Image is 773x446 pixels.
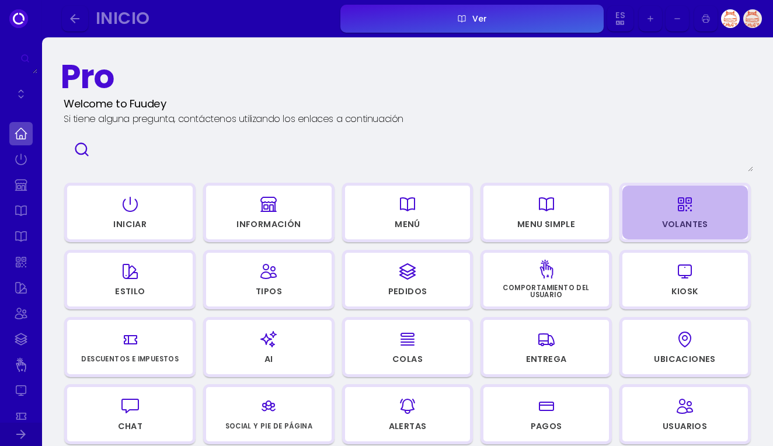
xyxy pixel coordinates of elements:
button: Iniciar [64,183,196,242]
button: Chat [64,384,196,444]
button: Alertas [342,384,473,444]
div: Ubicaciones [654,355,715,363]
div: Pro [61,58,114,96]
button: Colas [342,317,473,377]
button: Menú [342,183,473,242]
button: Menu Simple [480,183,612,242]
div: Menú [395,220,420,228]
button: Ubicaciones [619,317,751,377]
button: Volantes [619,183,751,242]
button: Ver [340,5,604,33]
div: Entrega [526,355,567,363]
div: Pedidos [388,287,427,295]
div: Usuarios [663,422,707,430]
button: Tipos [203,250,335,309]
div: Descuentos e Impuestos [81,356,179,363]
button: Kiosk [619,250,751,309]
div: Chat [118,422,143,430]
button: Estilo [64,250,196,309]
div: Estilo [115,287,145,295]
div: Pagos [531,422,562,430]
button: Comportamiento del usuario [480,250,612,309]
div: Inicio [96,12,325,25]
div: Menu Simple [517,220,575,228]
button: Pedidos [342,250,473,309]
div: Colas [392,355,423,363]
button: Información [203,183,335,242]
img: Image [721,9,740,28]
button: Social y Pie de página [203,384,335,444]
div: Iniciar [113,220,147,228]
button: Pagos [480,384,612,444]
div: Alertas [389,422,427,430]
button: AI [203,317,335,377]
div: Welcome to Fuudey [64,96,166,112]
button: Inicio [91,6,337,32]
div: Kiosk [671,287,699,295]
div: AI [264,355,273,363]
div: Si tiene alguna pregunta, contáctenos utilizando los enlaces a continuación [64,112,403,126]
div: Ver [466,15,487,23]
div: Comportamiento del usuario [489,285,604,298]
button: Usuarios [619,384,751,444]
div: Tipos [256,287,282,295]
img: Image [743,9,762,28]
div: Información [236,220,301,228]
div: Social y Pie de página [225,423,313,430]
button: Entrega [480,317,612,377]
div: Volantes [662,220,708,228]
button: Descuentos e Impuestos [64,317,196,377]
